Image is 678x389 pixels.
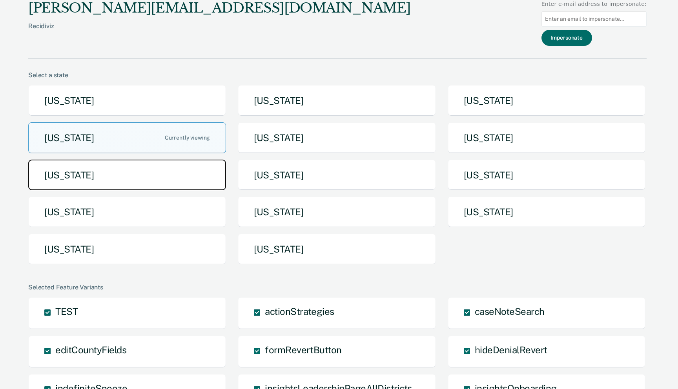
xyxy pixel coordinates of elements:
[28,71,647,79] div: Select a state
[28,85,226,116] button: [US_STATE]
[238,122,436,153] button: [US_STATE]
[265,344,341,355] span: formRevertButton
[28,196,226,227] button: [US_STATE]
[448,160,645,191] button: [US_STATE]
[55,344,126,355] span: editCountyFields
[475,306,545,317] span: caseNoteSearch
[541,30,592,46] button: Impersonate
[448,196,645,227] button: [US_STATE]
[265,306,334,317] span: actionStrategies
[28,284,647,291] div: Selected Feature Variants
[541,11,647,27] input: Enter an email to impersonate...
[238,160,436,191] button: [US_STATE]
[448,122,645,153] button: [US_STATE]
[238,85,436,116] button: [US_STATE]
[475,344,547,355] span: hideDenialRevert
[28,160,226,191] button: [US_STATE]
[238,196,436,227] button: [US_STATE]
[28,234,226,265] button: [US_STATE]
[238,234,436,265] button: [US_STATE]
[28,122,226,153] button: [US_STATE]
[55,306,78,317] span: TEST
[448,85,645,116] button: [US_STATE]
[28,22,410,42] div: Recidiviz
